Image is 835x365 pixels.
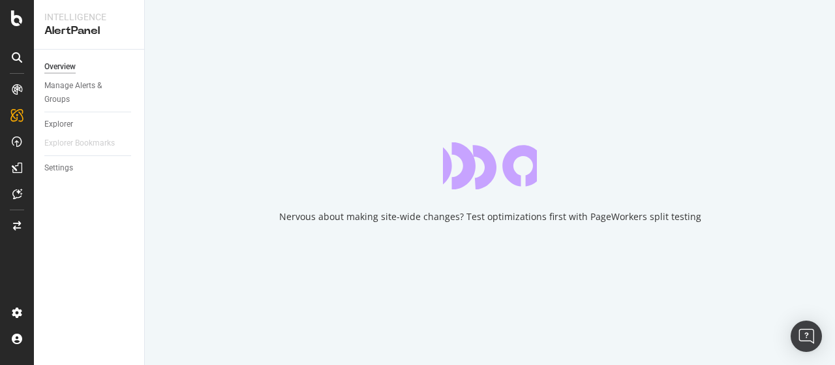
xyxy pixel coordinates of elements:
a: Overview [44,60,135,74]
div: AlertPanel [44,24,134,39]
div: Explorer [44,118,73,131]
div: Nervous about making site-wide changes? Test optimizations first with PageWorkers split testing [279,210,701,223]
div: Manage Alerts & Groups [44,79,123,106]
div: animation [443,142,537,189]
div: Settings [44,161,73,175]
a: Explorer [44,118,135,131]
div: Overview [44,60,76,74]
a: Explorer Bookmarks [44,136,128,150]
a: Manage Alerts & Groups [44,79,135,106]
div: Intelligence [44,10,134,24]
a: Settings [44,161,135,175]
div: Open Intercom Messenger [791,321,822,352]
div: Explorer Bookmarks [44,136,115,150]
